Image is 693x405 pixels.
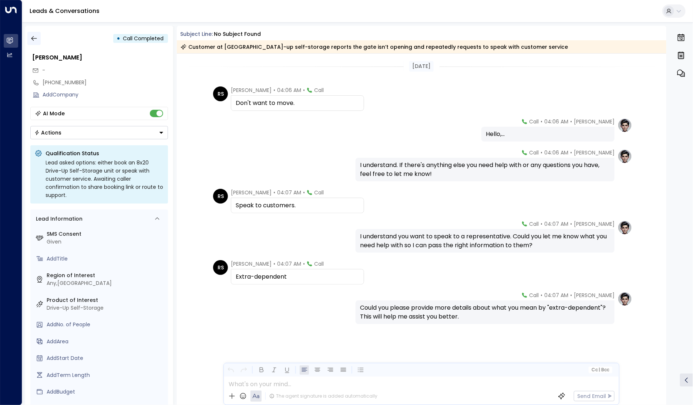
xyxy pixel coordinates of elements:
span: • [273,189,275,196]
span: • [303,260,305,268]
div: Hello,... [486,130,610,139]
div: No subject found [214,30,261,38]
span: • [541,118,542,125]
span: Subject Line: [181,30,213,38]
div: AddBudget [47,388,165,396]
span: Call [529,118,539,125]
span: | [599,367,600,372]
span: Call [529,292,539,299]
span: [PERSON_NAME] [574,220,615,228]
div: RS [213,189,228,204]
div: Extra-dependent [236,272,359,281]
div: AddStart Date [47,354,165,362]
span: Call [529,149,539,156]
span: [PERSON_NAME] [574,292,615,299]
span: • [541,149,542,156]
label: Product of Interest [47,296,165,304]
span: Call [529,220,539,228]
div: AddTerm Length [47,371,165,379]
span: [PERSON_NAME] [231,189,272,196]
div: Lead asked options: either book an 8x20 Drive-Up Self-Storage unit or speak with customer service... [46,159,164,199]
p: Qualification Status [46,150,164,157]
span: • [541,220,542,228]
label: Region of Interest [47,272,165,279]
span: • [303,86,305,94]
div: The agent signature is added automatically [269,393,377,399]
span: 04:07 AM [277,189,301,196]
div: • [117,32,121,45]
img: profile-logo.png [618,220,632,235]
img: profile-logo.png [618,292,632,306]
a: Leads & Conversations [30,7,100,15]
div: Any,[GEOGRAPHIC_DATA] [47,279,165,287]
div: I understand you want to speak to a representative. Could you let me know what you need help with... [360,232,610,250]
div: AddCompany [43,91,168,99]
div: RS [213,86,228,101]
button: Undo [226,365,235,375]
div: Customer at [GEOGRAPHIC_DATA]-up self-storage reports the gate isn’t opening and repeatedly reque... [181,43,568,51]
button: Redo [239,365,248,375]
span: - [43,67,46,74]
span: • [570,292,572,299]
div: Lead Information [34,215,83,223]
span: • [570,220,572,228]
span: • [570,149,572,156]
img: profile-logo.png [618,118,632,133]
span: Call [314,260,324,268]
span: [PERSON_NAME] [231,86,272,94]
div: Could you please provide more details about what you mean by "extra-dependent"? This will help me... [360,303,610,321]
button: Cc|Bcc [589,367,612,374]
span: [PERSON_NAME] [231,260,272,268]
span: 04:07 AM [544,220,568,228]
span: • [570,118,572,125]
span: 04:06 AM [544,149,568,156]
span: Call [314,86,324,94]
span: 04:07 AM [277,260,301,268]
span: • [303,189,305,196]
span: • [273,86,275,94]
div: Speak to customers. [236,201,359,210]
div: RS [213,260,228,275]
span: Cc Bcc [592,367,609,372]
button: Actions [30,126,168,139]
div: AddTitle [47,255,165,263]
span: 04:06 AM [277,86,301,94]
span: 04:07 AM [544,292,568,299]
span: [PERSON_NAME] [574,118,615,125]
img: profile-logo.png [618,149,632,164]
label: SMS Consent [47,230,165,238]
div: Don't want to move. [236,99,359,108]
div: AddArea [47,338,165,346]
div: [DATE] [409,61,434,72]
div: Button group with a nested menu [30,126,168,139]
div: [PERSON_NAME] [33,53,168,62]
span: [PERSON_NAME] [574,149,615,156]
div: I understand. If there's anything else you need help with or any questions you have, feel free to... [360,161,610,178]
div: [PHONE_NUMBER] [43,79,168,86]
div: AI Mode [43,110,65,117]
div: Drive-Up Self-Storage [47,304,165,312]
div: Actions [34,129,62,136]
div: AddNo. of People [47,321,165,329]
span: Call Completed [123,35,164,42]
span: • [273,260,275,268]
span: 04:06 AM [544,118,568,125]
span: • [541,292,542,299]
div: Given [47,238,165,246]
span: Call [314,189,324,196]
